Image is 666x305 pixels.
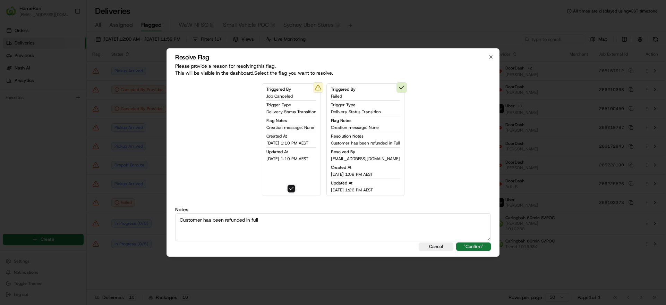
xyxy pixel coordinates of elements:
[331,156,400,162] span: [EMAIL_ADDRESS][DOMAIN_NAME]
[266,102,291,108] span: Trigger Type
[419,242,453,251] button: Cancel
[331,172,373,177] span: [DATE] 1:09 PM AEST
[266,140,308,146] span: [DATE] 1:10 PM AEST
[266,118,287,123] span: Flag Notes
[266,133,287,139] span: Created At
[331,133,364,139] span: Resolution Notes
[266,149,288,155] span: Updated At
[331,149,355,155] span: Resolved By
[331,165,351,170] span: Created At
[331,86,356,92] span: Triggered By
[331,187,373,193] span: [DATE] 1:26 PM AEST
[175,207,491,212] label: Notes
[331,118,351,123] span: Flag Notes
[175,213,491,241] textarea: Customer has been refunded in full
[331,125,379,130] span: Creation message: None
[175,63,491,76] p: Please provide a reason for resolving this flag . This will be visible in the dashboard. Select t...
[266,125,314,130] span: Creation message: None
[266,156,308,162] span: [DATE] 1:10 PM AEST
[331,93,342,99] span: Failed
[331,102,356,108] span: Trigger Type
[331,180,352,186] span: Updated At
[331,109,381,115] span: Delivery Status Transition
[456,242,491,251] button: "Confirm"
[266,93,293,99] span: Job Canceled
[266,109,316,115] span: Delivery Status Transition
[175,54,491,60] h2: Resolve Flag
[331,140,400,146] span: Customer has been refunded in Full
[266,86,291,92] span: Triggered By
